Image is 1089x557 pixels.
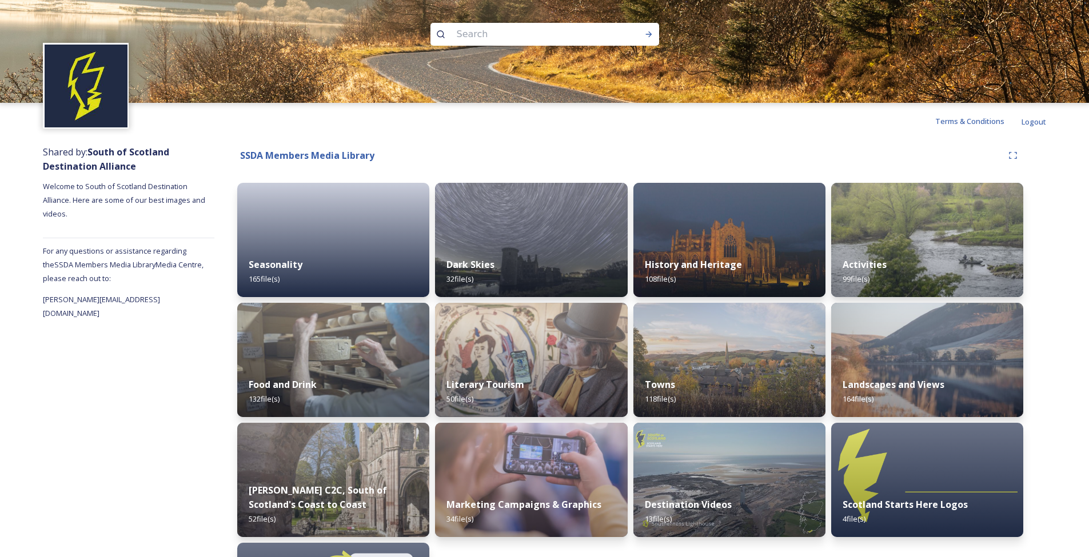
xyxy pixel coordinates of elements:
[633,183,825,297] img: Melrose_Abbey_At_Dusk_B0012872-Pano.jpg
[843,378,944,391] strong: Landscapes and Views
[843,498,968,511] strong: Scotland Starts Here Logos
[446,378,524,391] strong: Literary Tourism
[645,498,732,511] strong: Destination Videos
[843,514,865,524] span: 4 file(s)
[435,183,627,297] img: b65d27b9eb2aad19d35ff1204ff490808f2250e448bcf3d8b5219e3a5f94aac3.jpg
[831,183,1023,297] img: kirkpatrick-stills-941.jpg
[446,274,473,284] span: 32 file(s)
[43,294,160,318] span: [PERSON_NAME][EMAIL_ADDRESS][DOMAIN_NAME]
[435,303,627,417] img: ebe4cd67-4a3d-4466-933d-40e7c7213a2a.jpg
[446,394,473,404] span: 50 file(s)
[831,423,1023,537] img: 2021_SSH_Logo_colour.png
[43,181,207,219] span: Welcome to South of Scotland Destination Alliance. Here are some of our best images and videos.
[645,394,676,404] span: 118 file(s)
[43,146,169,173] span: Shared by:
[237,303,429,417] img: PW_SSDA_Ethical%2520Dairy_61.JPG
[843,394,873,404] span: 164 file(s)
[45,45,127,127] img: images.jpeg
[633,423,825,537] img: b1460154-5bd0-4b8d-9aa8-1aee658b69b5.jpg
[843,274,869,284] span: 99 file(s)
[935,114,1022,128] a: Terms & Conditions
[435,423,627,537] img: 21f86885-8944-48a3-a684-8fe7c5768312.jpg
[249,378,317,391] strong: Food and Drink
[645,378,675,391] strong: Towns
[249,258,302,271] strong: Seasonality
[645,258,742,271] strong: History and Heritage
[645,274,676,284] span: 108 file(s)
[633,303,825,417] img: Selkirk_B0010411-Pano.jpg
[935,116,1004,126] span: Terms & Conditions
[446,258,494,271] strong: Dark Skies
[645,514,672,524] span: 13 file(s)
[249,274,280,284] span: 165 file(s)
[249,394,280,404] span: 132 file(s)
[843,258,887,271] strong: Activities
[446,514,473,524] span: 34 file(s)
[249,514,276,524] span: 52 file(s)
[240,149,374,162] strong: SSDA Members Media Library
[237,423,429,537] img: kirkpatrick-stills-1341.jpg
[249,484,387,511] strong: [PERSON_NAME] C2C, South of Scotland's Coast to Coast
[1022,117,1046,127] span: Logout
[831,303,1023,417] img: St_Marys_Loch_DIP_7845.jpg
[446,498,601,511] strong: Marketing Campaigns & Graphics
[43,246,204,283] span: For any questions or assistance regarding the SSDA Members Media Library Media Centre, please rea...
[43,146,169,173] strong: South of Scotland Destination Alliance
[451,22,608,47] input: Search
